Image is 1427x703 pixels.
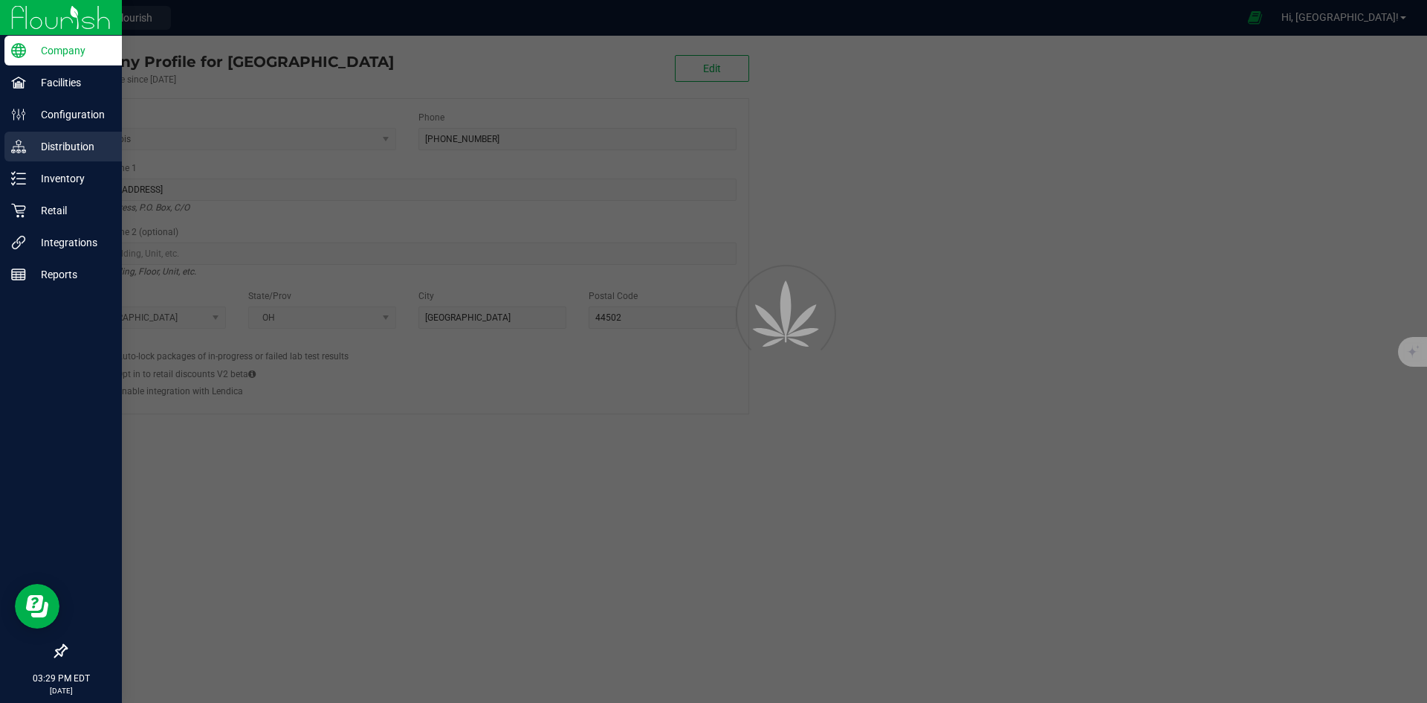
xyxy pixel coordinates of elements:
[11,235,26,250] inline-svg: Integrations
[7,672,115,685] p: 03:29 PM EDT
[26,138,115,155] p: Distribution
[11,43,26,58] inline-svg: Company
[26,266,115,283] p: Reports
[26,234,115,251] p: Integrations
[11,171,26,186] inline-svg: Inventory
[26,106,115,123] p: Configuration
[26,170,115,187] p: Inventory
[11,75,26,90] inline-svg: Facilities
[7,685,115,696] p: [DATE]
[26,74,115,92] p: Facilities
[11,267,26,282] inline-svg: Reports
[26,202,115,219] p: Retail
[15,584,59,629] iframe: Resource center
[11,107,26,122] inline-svg: Configuration
[11,203,26,218] inline-svg: Retail
[11,139,26,154] inline-svg: Distribution
[26,42,115,60] p: Company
